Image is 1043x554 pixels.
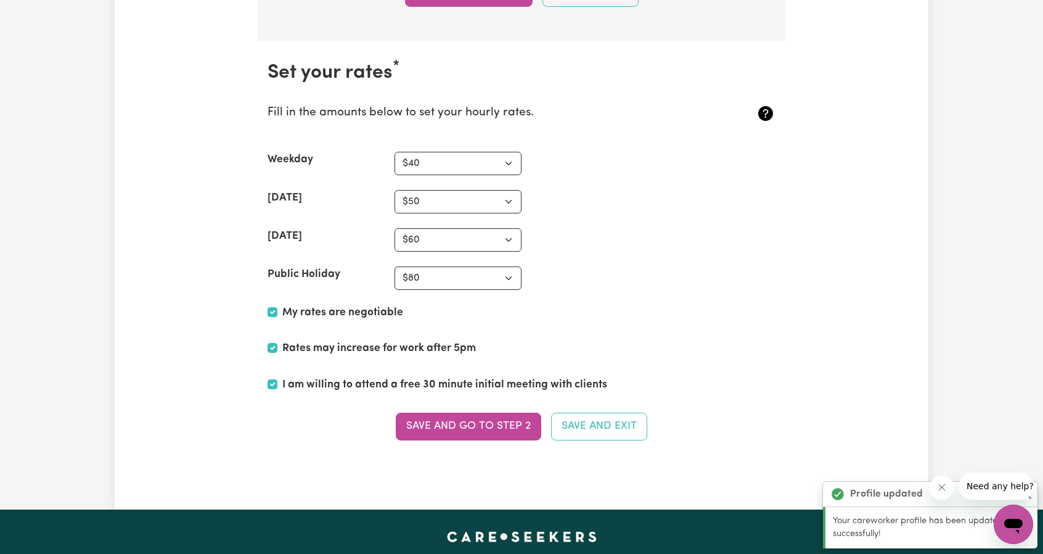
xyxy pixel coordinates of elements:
button: Save and go to Step 2 [396,413,541,440]
span: Need any help? [7,9,75,19]
h2: Set your rates [268,61,775,85]
label: Weekday [268,152,313,168]
strong: Profile updated [850,487,923,502]
iframe: Close message [930,475,954,500]
button: Save and Exit [551,413,647,440]
iframe: Message from company [959,473,1033,500]
p: Your careworker profile has been updated successfully! [833,515,1030,541]
label: [DATE] [268,228,302,244]
iframe: Button to launch messaging window [994,505,1033,544]
a: Careseekers home page [447,532,597,542]
label: Public Holiday [268,267,340,283]
label: Rates may increase for work after 5pm [282,341,476,357]
p: Fill in the amounts below to set your hourly rates. [268,104,691,122]
label: [DATE] [268,190,302,206]
label: My rates are negotiable [282,305,403,321]
label: I am willing to attend a free 30 minute initial meeting with clients [282,377,607,393]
